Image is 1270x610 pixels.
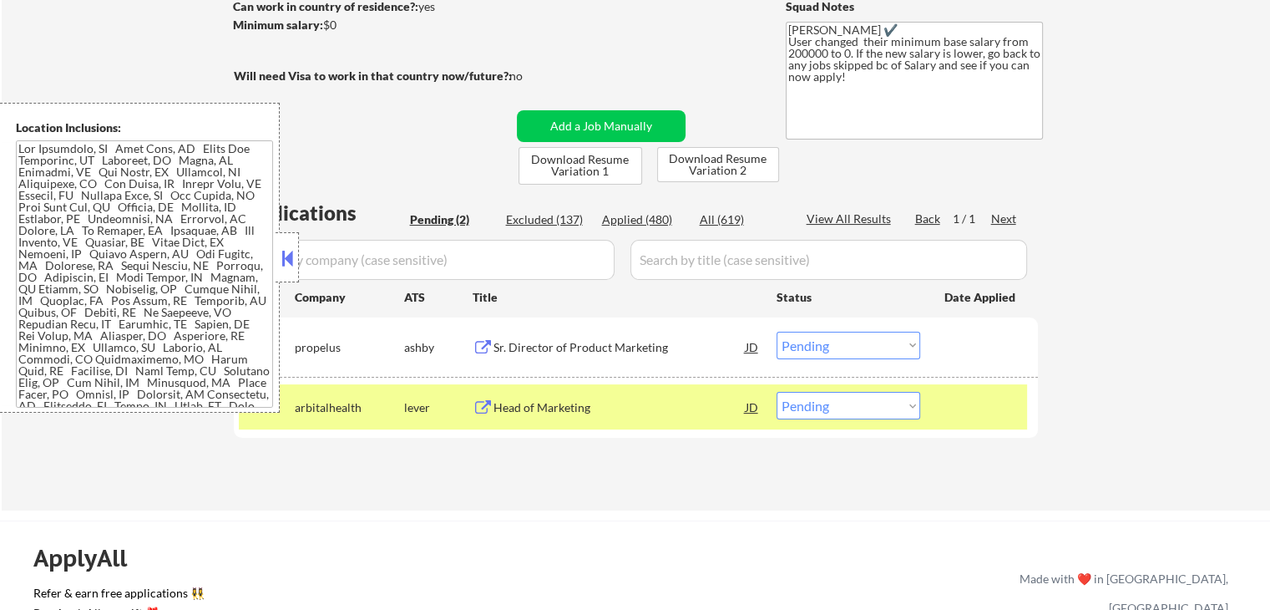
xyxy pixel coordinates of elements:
div: Back [915,211,942,227]
strong: Will need Visa to work in that country now/future?: [234,69,512,83]
div: Sr. Director of Product Marketing [493,339,746,356]
div: ApplyAll [33,544,146,572]
div: Excluded (137) [506,211,589,228]
div: $0 [233,17,511,33]
button: Download Resume Variation 1 [519,147,642,185]
div: propelus [295,339,404,356]
div: 1 / 1 [953,211,991,227]
div: ashby [404,339,473,356]
div: Location Inclusions: [16,119,273,136]
div: Head of Marketing [493,399,746,416]
div: lever [404,399,473,416]
div: no [509,68,557,84]
div: Company [295,289,404,306]
div: View All Results [807,211,896,227]
div: Status [777,282,920,312]
div: arbitalhealth [295,399,404,416]
div: Pending (2) [410,211,493,228]
div: JD [744,392,761,422]
button: Add a Job Manually [517,110,686,142]
div: Date Applied [944,289,1018,306]
div: ATS [404,289,473,306]
a: Refer & earn free applications 👯‍♀️ [33,587,670,605]
div: JD [744,332,761,362]
div: All (619) [700,211,783,228]
div: Next [991,211,1018,227]
input: Search by company (case sensitive) [239,240,615,280]
input: Search by title (case sensitive) [630,240,1027,280]
strong: Minimum salary: [233,18,323,32]
button: Download Resume Variation 2 [657,147,779,182]
div: Applied (480) [602,211,686,228]
div: Title [473,289,761,306]
div: Applications [239,203,404,223]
